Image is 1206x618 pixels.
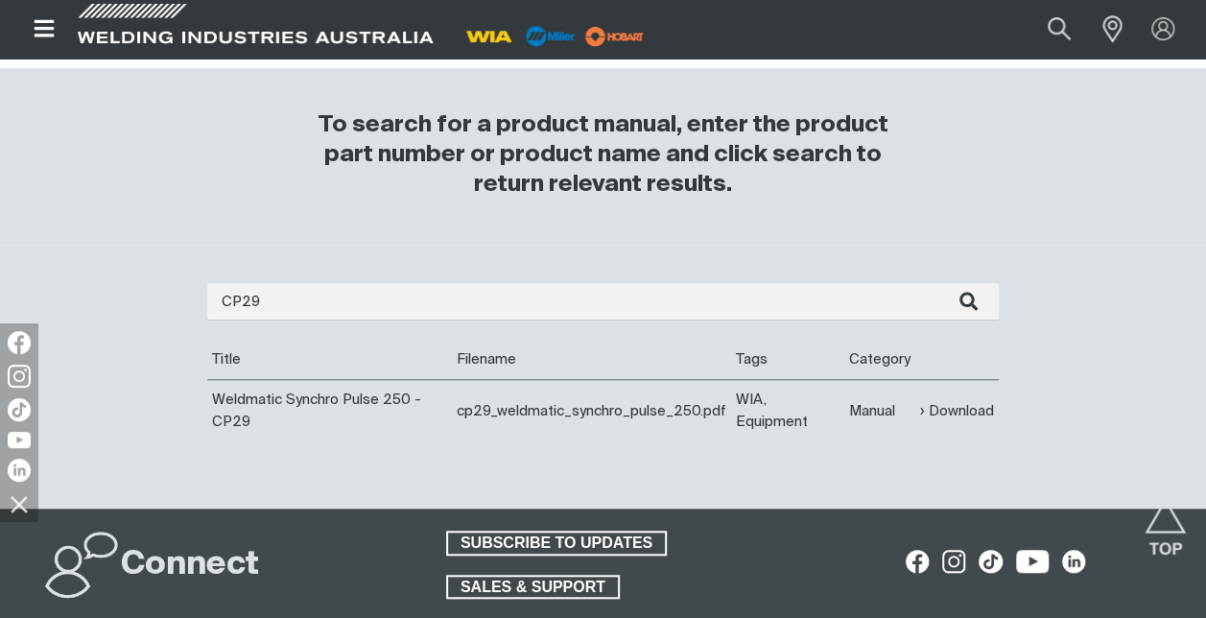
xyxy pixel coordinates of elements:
button: Search products [1027,8,1092,51]
h3: To search for a product manual, enter the product part number or product name and click search to... [303,110,903,200]
td: Weldmatic Synchro Pulse 250 - CP29 [207,380,452,442]
img: TikTok [8,398,31,421]
th: Tags [731,340,844,380]
span: SALES & SUPPORT [448,575,618,600]
td: Manual [844,380,915,442]
input: Product name or item number... [1003,8,1092,51]
h2: Connect [121,544,259,586]
td: cp29_weldmatic_synchro_pulse_250.pdf [452,380,731,442]
th: Filename [452,340,731,380]
span: SUBSCRIBE TO UPDATES [448,531,665,556]
a: SALES & SUPPORT [446,575,620,600]
td: WIA, Equipment [731,380,844,442]
button: Scroll to top [1144,498,1187,541]
img: hide socials [3,487,35,520]
th: Category [844,340,915,380]
th: Title [207,340,452,380]
img: Instagram [8,365,31,388]
img: miller [579,22,650,51]
img: YouTube [8,432,31,448]
a: miller [579,29,650,43]
a: SUBSCRIBE TO UPDATES [446,531,667,556]
input: Enter search... [207,283,999,321]
a: Download [920,400,994,422]
img: LinkedIn [8,459,31,482]
img: Facebook [8,331,31,354]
